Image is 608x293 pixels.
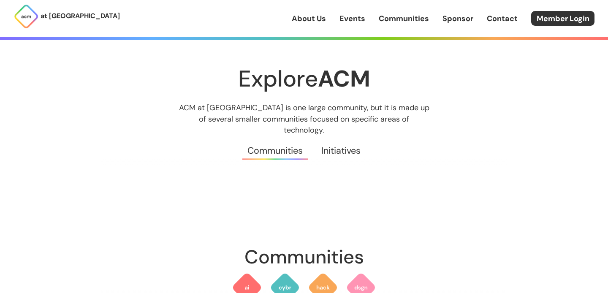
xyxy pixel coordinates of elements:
a: Member Login [531,11,594,26]
a: Communities [379,13,429,24]
a: Contact [487,13,518,24]
a: About Us [292,13,326,24]
a: Events [339,13,365,24]
p: ACM at [GEOGRAPHIC_DATA] is one large community, but it is made up of several smaller communities... [171,102,437,135]
strong: ACM [318,64,370,94]
a: Initiatives [312,136,369,166]
img: ACM Logo [14,4,39,29]
p: at [GEOGRAPHIC_DATA] [41,11,120,22]
a: Sponsor [442,13,473,24]
a: Communities [239,136,312,166]
a: at [GEOGRAPHIC_DATA] [14,4,120,29]
h1: Explore [101,66,507,91]
h2: Communities [101,242,507,272]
